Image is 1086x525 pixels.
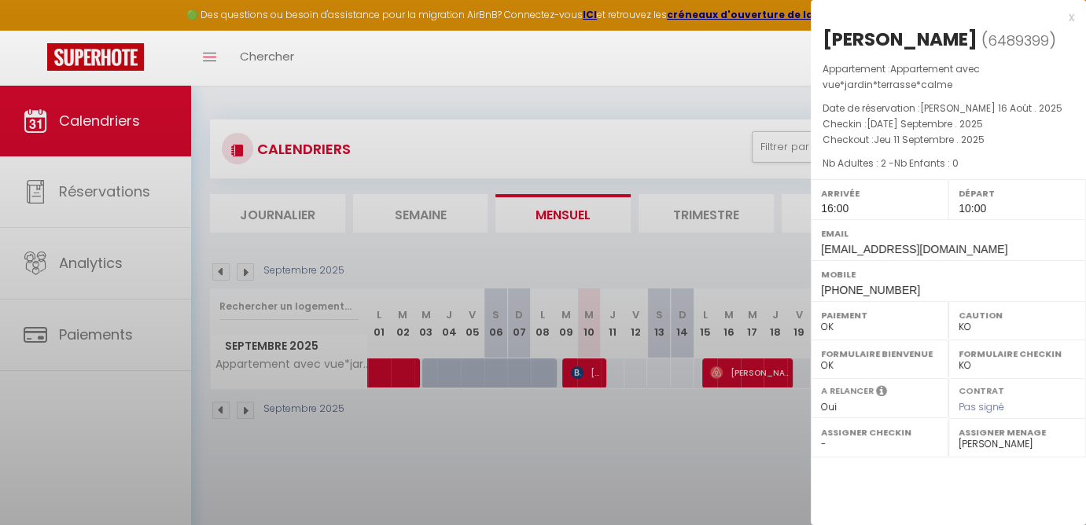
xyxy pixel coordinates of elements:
p: Checkin : [823,116,1074,132]
label: Formulaire Checkin [959,346,1076,362]
label: Caution [959,307,1076,323]
span: Pas signé [959,400,1004,413]
label: Arrivée [821,185,938,201]
span: ( ) [981,29,1056,51]
div: x [811,8,1074,27]
span: [PERSON_NAME] 16 Août . 2025 [920,101,1062,115]
label: A relancer [821,384,874,398]
label: Départ [959,185,1076,201]
label: Formulaire Bienvenue [821,346,938,362]
button: Ouvrir le widget de chat LiveChat [13,6,60,53]
p: Checkout : [823,132,1074,148]
label: Assigner Menage [959,424,1076,440]
span: 10:00 [959,202,986,215]
span: Appartement avec vue*jardin*terrasse*calme [823,62,980,91]
span: 16:00 [821,202,849,215]
p: Date de réservation : [823,101,1074,116]
label: Assigner Checkin [821,424,938,440]
span: Nb Enfants : 0 [894,156,959,170]
label: Mobile [821,266,1076,282]
span: [DATE] Septembre . 2025 [867,117,983,130]
i: Sélectionner OUI si vous souhaiter envoyer les séquences de messages post-checkout [876,384,887,402]
span: [PHONE_NUMBER] [821,284,920,296]
p: Appartement : [823,61,1074,93]
span: 6489399 [988,31,1049,50]
span: [EMAIL_ADDRESS][DOMAIN_NAME] [821,243,1007,255]
label: Email [821,226,1076,241]
span: Nb Adultes : 2 - [823,156,959,170]
label: Contrat [959,384,1004,395]
label: Paiement [821,307,938,323]
div: [PERSON_NAME] [823,27,977,52]
span: Jeu 11 Septembre . 2025 [874,133,985,146]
